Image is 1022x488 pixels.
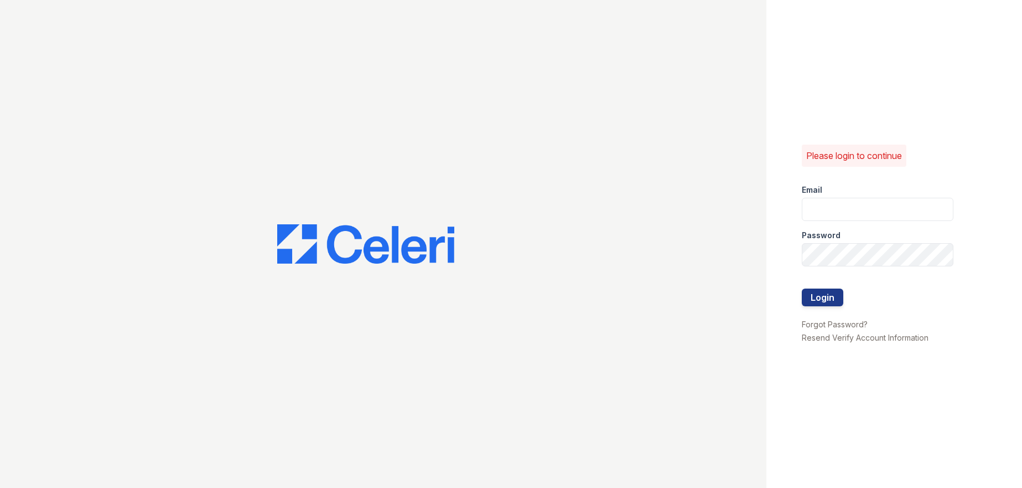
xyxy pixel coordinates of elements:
p: Please login to continue [806,149,902,162]
a: Resend Verify Account Information [802,333,928,342]
button: Login [802,289,843,306]
label: Email [802,184,822,196]
label: Password [802,230,841,241]
img: CE_Logo_Blue-a8612792a0a2168367f1c8372b55b34899dd931a85d93a1a3d3e32e68fde9ad4.png [277,224,454,264]
a: Forgot Password? [802,320,868,329]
